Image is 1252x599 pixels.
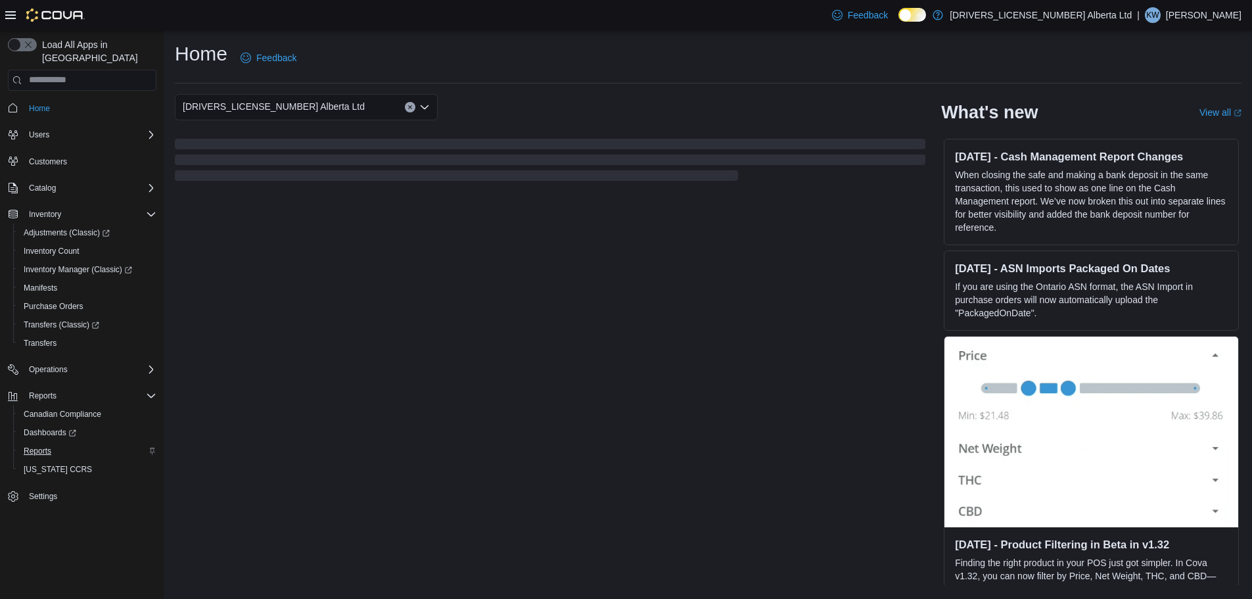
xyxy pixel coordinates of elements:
[24,127,156,143] span: Users
[24,153,156,170] span: Customers
[24,101,55,116] a: Home
[3,205,162,224] button: Inventory
[29,391,57,401] span: Reports
[24,264,132,275] span: Inventory Manager (Classic)
[235,45,302,71] a: Feedback
[24,154,72,170] a: Customers
[8,93,156,540] nav: Complex example
[18,335,156,351] span: Transfers
[18,443,57,459] a: Reports
[419,102,430,112] button: Open list of options
[848,9,888,22] span: Feedback
[955,150,1228,163] h3: [DATE] - Cash Management Report Changes
[24,388,62,404] button: Reports
[18,243,156,259] span: Inventory Count
[18,335,62,351] a: Transfers
[3,126,162,144] button: Users
[1146,7,1159,23] span: KW
[13,297,162,316] button: Purchase Orders
[3,387,162,405] button: Reports
[1166,7,1241,23] p: [PERSON_NAME]
[24,246,80,256] span: Inventory Count
[29,364,68,375] span: Operations
[29,103,50,114] span: Home
[24,180,156,196] span: Catalog
[24,301,83,312] span: Purchase Orders
[24,180,61,196] button: Catalog
[955,280,1228,320] p: If you are using the Ontario ASN format, the ASN Import in purchase orders will now automatically...
[13,224,162,242] a: Adjustments (Classic)
[18,243,85,259] a: Inventory Count
[955,538,1228,551] h3: [DATE] - Product Filtering in Beta in v1.32
[898,8,926,22] input: Dark Mode
[256,51,296,64] span: Feedback
[18,443,156,459] span: Reports
[18,262,137,277] a: Inventory Manager (Classic)
[13,316,162,334] a: Transfers (Classic)
[1145,7,1161,23] div: Kelli White
[29,130,49,140] span: Users
[24,489,62,504] a: Settings
[18,317,104,333] a: Transfers (Classic)
[955,168,1228,234] p: When closing the safe and making a bank deposit in the same transaction, this used to show as one...
[24,388,156,404] span: Reports
[18,299,156,314] span: Purchase Orders
[24,228,110,238] span: Adjustments (Classic)
[18,225,156,241] span: Adjustments (Classic)
[24,488,156,504] span: Settings
[37,38,156,64] span: Load All Apps in [GEOGRAPHIC_DATA]
[18,225,115,241] a: Adjustments (Classic)
[18,462,156,477] span: Washington CCRS
[29,209,61,220] span: Inventory
[24,206,156,222] span: Inventory
[24,409,101,419] span: Canadian Compliance
[18,299,89,314] a: Purchase Orders
[18,425,156,441] span: Dashboards
[24,206,66,222] button: Inventory
[18,462,97,477] a: [US_STATE] CCRS
[405,102,415,112] button: Clear input
[24,320,99,330] span: Transfers (Classic)
[18,280,62,296] a: Manifests
[24,427,76,438] span: Dashboards
[24,362,73,377] button: Operations
[26,9,85,22] img: Cova
[18,425,81,441] a: Dashboards
[24,127,55,143] button: Users
[950,7,1132,23] p: [DRIVERS_LICENSE_NUMBER] Alberta Ltd
[13,460,162,479] button: [US_STATE] CCRS
[175,141,925,183] span: Loading
[13,260,162,279] a: Inventory Manager (Classic)
[941,102,1038,123] h2: What's new
[29,156,67,167] span: Customers
[3,152,162,171] button: Customers
[13,279,162,297] button: Manifests
[24,283,57,293] span: Manifests
[18,406,156,422] span: Canadian Compliance
[3,360,162,379] button: Operations
[24,446,51,456] span: Reports
[18,317,156,333] span: Transfers (Classic)
[1234,109,1241,117] svg: External link
[175,41,227,67] h1: Home
[3,179,162,197] button: Catalog
[3,487,162,506] button: Settings
[955,262,1228,275] h3: [DATE] - ASN Imports Packaged On Dates
[24,464,92,475] span: [US_STATE] CCRS
[3,99,162,118] button: Home
[1137,7,1140,23] p: |
[24,338,57,348] span: Transfers
[24,100,156,116] span: Home
[13,242,162,260] button: Inventory Count
[13,442,162,460] button: Reports
[18,280,156,296] span: Manifests
[13,423,162,442] a: Dashboards
[1199,107,1241,118] a: View allExternal link
[29,491,57,502] span: Settings
[18,262,156,277] span: Inventory Manager (Classic)
[183,99,365,114] span: [DRIVERS_LICENSE_NUMBER] Alberta Ltd
[13,405,162,423] button: Canadian Compliance
[29,183,56,193] span: Catalog
[24,362,156,377] span: Operations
